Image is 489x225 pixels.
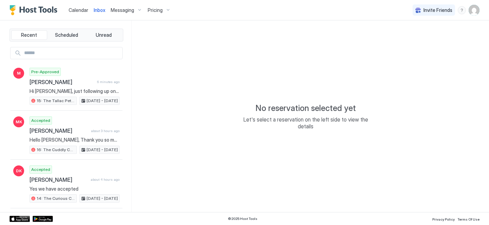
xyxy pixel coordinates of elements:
span: Accepted [31,166,50,173]
a: Terms Of Use [457,215,479,222]
input: Input Field [21,47,122,59]
span: Yes we have accepted [30,186,120,192]
span: MK [16,119,22,125]
a: Host Tools Logo [10,5,60,15]
span: 16: The Cuddly Cub Studio [37,147,75,153]
span: about 4 hours ago [91,177,120,182]
span: Scheduled [55,32,78,38]
span: Recent [21,32,37,38]
span: 6 minutes ago [97,80,120,84]
span: No reservation selected yet [255,103,356,113]
span: © 2025 Host Tools [228,216,257,221]
span: [DATE] - [DATE] [87,147,118,153]
span: Calendar [69,7,88,13]
span: Inbox [94,7,105,13]
span: DK [16,168,22,174]
a: Privacy Policy [432,215,455,222]
span: Hi [PERSON_NAME], just following up on our previous message. Please let us know if you're interes... [30,88,120,94]
a: Google Play Store [33,216,53,222]
span: M [17,70,21,76]
a: Inbox [94,6,105,14]
span: Hello [PERSON_NAME], Thank you so much for your booking! We'll send the check-in instructions [DA... [30,137,120,143]
span: Unread [96,32,112,38]
button: Recent [11,30,47,40]
span: Pricing [148,7,163,13]
span: Privacy Policy [432,217,455,221]
button: Scheduled [49,30,85,40]
div: tab-group [10,29,123,42]
span: Pre-Approved [31,69,59,75]
span: about 3 hours ago [91,129,120,133]
div: User profile [469,5,479,16]
span: Invite Friends [423,7,452,13]
span: 14: The Curious Cub Pet Friendly Studio [37,195,75,202]
a: Calendar [69,6,88,14]
span: Terms Of Use [457,217,479,221]
button: Unread [86,30,122,40]
span: [PERSON_NAME] [30,79,94,85]
span: 15: The Tallac Pet Friendly Studio [37,98,75,104]
span: Accepted [31,117,50,124]
span: [DATE] - [DATE] [87,195,118,202]
span: [PERSON_NAME] [30,176,88,183]
div: menu [458,6,466,14]
span: Messaging [111,7,134,13]
span: [DATE] - [DATE] [87,98,118,104]
span: Let's select a reservation on the left side to view the details [238,116,374,130]
span: [PERSON_NAME] [30,127,88,134]
a: App Store [10,216,30,222]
